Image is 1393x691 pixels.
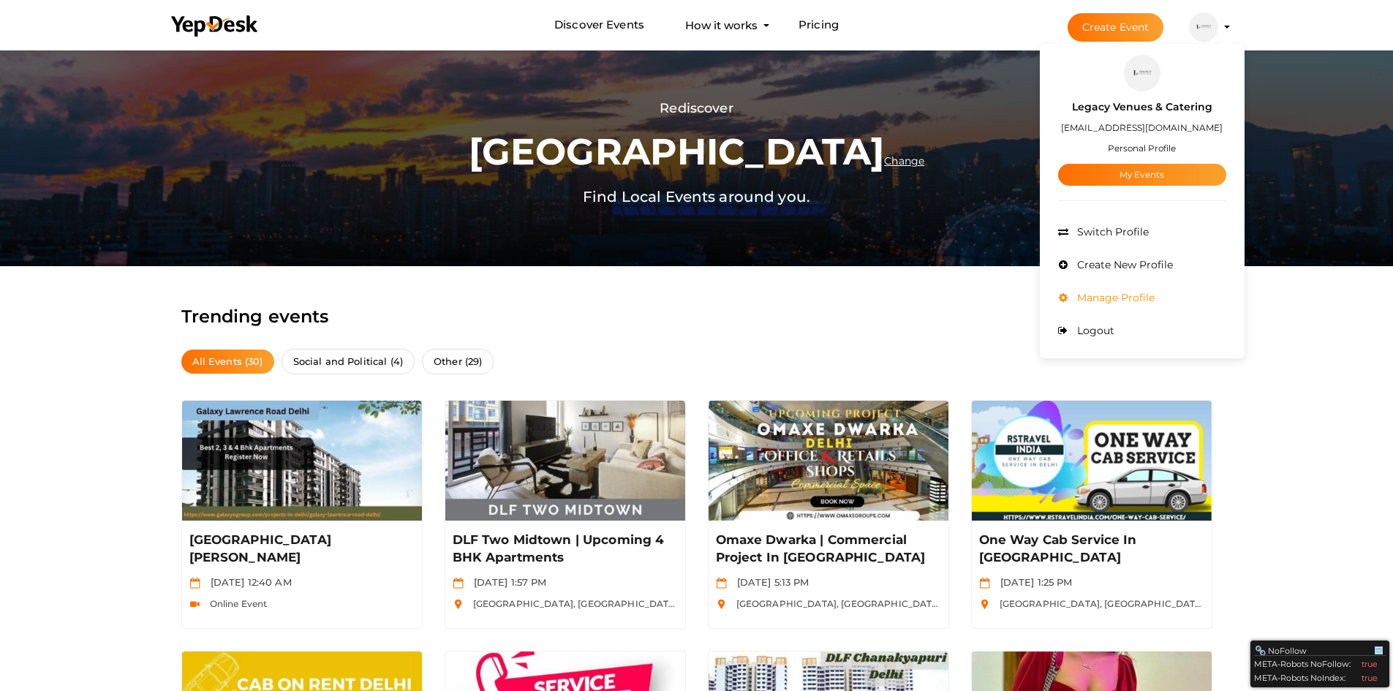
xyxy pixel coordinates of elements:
a: [GEOGRAPHIC_DATA][PERSON_NAME] [189,532,415,567]
label: [EMAIL_ADDRESS][DOMAIN_NAME] [1061,119,1223,136]
label: [GEOGRAPHIC_DATA] [469,123,884,181]
a: Social and Political (4) [282,349,415,374]
img: 5YWJLLKB_small.jpeg [709,401,948,521]
span: [DATE] 1:57 PM [467,576,547,588]
img: TVZU0X0M_small.png [972,401,1212,521]
img: calendar.svg [453,578,464,589]
img: location.svg [453,599,464,610]
div: true [1362,658,1378,670]
img: location.svg [716,599,727,610]
a: Discover Events [554,12,644,39]
span: [GEOGRAPHIC_DATA], [GEOGRAPHIC_DATA] [729,598,942,609]
span: Change [884,154,924,167]
img: calendar.svg [716,578,727,589]
label: Trending events [181,303,329,331]
span: Switch Profile [1073,225,1149,238]
a: DLF Two Midtown | Upcoming 4 BHK Apartments [453,532,678,567]
img: location.svg [979,599,990,610]
label: Rediscover [660,98,733,119]
a: Omaxe Dwarka | Commercial Project In [GEOGRAPHIC_DATA] [716,532,941,567]
div: Minimize [1373,645,1385,657]
img: calendar.svg [979,578,990,589]
span: [GEOGRAPHIC_DATA], [GEOGRAPHIC_DATA] [992,598,1205,609]
span: Logout [1073,324,1114,337]
button: How it works [681,12,762,39]
div: META-Robots NoIndex: [1254,670,1386,684]
a: My Events [1058,164,1226,186]
label: Find Local Events around you. [583,185,810,208]
a: Other (29) [422,349,494,374]
span: Online Event [203,598,268,609]
button: Create Event [1068,13,1164,42]
span: [GEOGRAPHIC_DATA], [GEOGRAPHIC_DATA], [GEOGRAPHIC_DATA] [466,598,784,609]
span: [DATE] 5:13 PM [730,576,809,588]
a: One Way Cab Service In [GEOGRAPHIC_DATA] [979,532,1204,567]
img: UG9COHHD_small.jpeg [1124,55,1160,91]
img: video-icon.svg [189,599,200,610]
label: Legacy Venues & Catering [1072,99,1212,116]
span: Manage Profile [1073,291,1155,304]
a: Pricing [799,12,839,39]
img: UG9COHHD_small.jpeg [1189,12,1218,42]
a: All Events (30) [181,350,274,374]
span: [DATE] 1:25 PM [993,576,1073,588]
img: calendar.svg [189,578,200,589]
span: [DATE] 12:40 AM [203,576,292,588]
img: DBBEKBR5_small.jpeg [182,401,422,521]
img: LHVRLAKA_small.jpeg [445,401,685,521]
div: META-Robots NoFollow: [1254,656,1386,670]
div: NoFollow [1255,645,1373,657]
span: Create New Profile [1073,258,1173,271]
small: Personal Profile [1108,143,1176,154]
div: true [1362,672,1378,684]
